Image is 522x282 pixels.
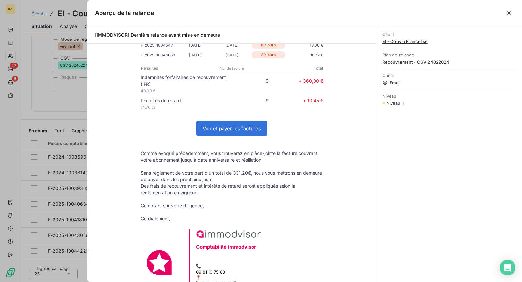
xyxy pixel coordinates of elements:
span: EI - Couvin Francelise [382,39,517,44]
p: Total [263,65,323,71]
a: Voir et payer les factures [197,121,267,135]
span: Client [382,32,517,37]
p: Pénalités [141,65,201,71]
img: IMMODVISOR [196,229,261,239]
span: 09 81 10 75 88 [196,263,314,274]
h5: Aperçu de la relance [95,8,154,18]
p: + 360,00 € [269,77,323,84]
span: Recouvrement - CGV 24022024 [382,59,517,65]
span: Niveau [382,93,517,99]
div: Open Intercom Messenger [500,260,515,275]
span: Canal [382,73,517,78]
p: [DATE] [177,42,214,49]
p: Sans règlement de votre part d'un total de 331,20€, nous vous mettrons en demeure de payer dans l... [141,170,323,183]
p: Comptant sur votre diligence, [141,202,323,209]
p: 14.76 % [141,104,232,111]
p: 18,72 € [287,52,323,58]
p: F-2025-10046638 [141,52,177,58]
p: 9 [232,77,269,84]
p: 69 jours [252,41,285,49]
p: 40,00 € [141,87,232,94]
strong: Comptabilité immodvisor [196,244,256,250]
p: 9 [232,97,269,104]
p: Nbr de facture [202,65,262,71]
span: [IMMODVISOR] Dernière relance avant mise en demeure [95,32,220,38]
span: Email [382,80,517,85]
p: Indemnités forfaitaires de recouvrement (IFR) [141,74,232,87]
p: Comme évoqué précédemment, vous trouverez en pièce-jointe la facture couvrant votre abonnement ju... [141,150,323,163]
p: 18,00 € [287,42,323,49]
p: Des frais de recouvrement et intérêts de retard seront appliqués selon la réglementation en vigueur. [141,183,323,196]
p: [DATE] [214,42,250,49]
p: 39 jours [252,51,285,58]
img: 📞 [196,263,201,269]
p: [DATE] [177,52,214,58]
p: Cordialement, [141,215,323,222]
span: Niveau 1 [386,101,404,106]
img: Comptabilité immodvisor [141,244,177,281]
p: F-2025-10045471 [141,42,177,49]
p: [DATE] [214,52,250,58]
p: Pénalités de retard [141,97,232,104]
span: Plan de relance [382,52,517,57]
img: 📍 [196,275,201,280]
p: + 10,45 € [269,97,323,104]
